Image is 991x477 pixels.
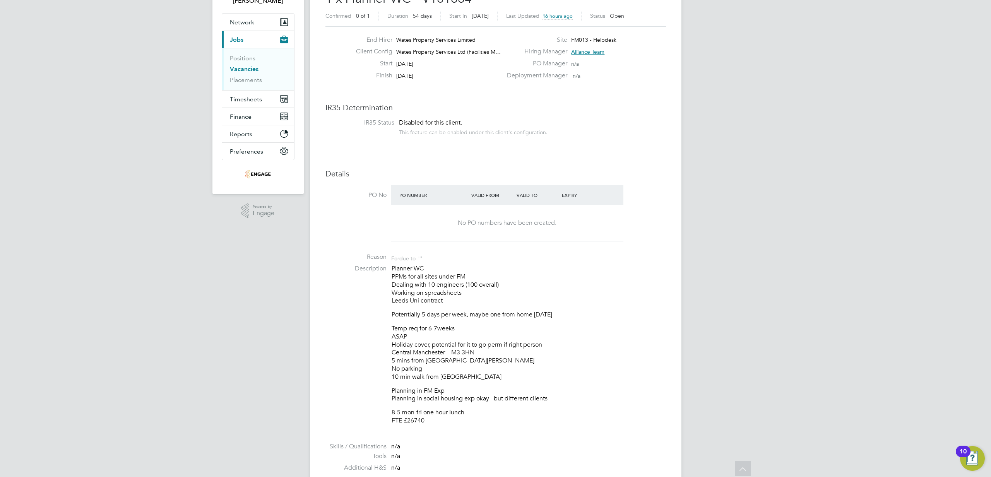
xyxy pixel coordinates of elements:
span: [DATE] [396,72,413,79]
label: Site [502,36,567,44]
label: Reason [325,253,387,261]
label: PO No [325,191,387,199]
p: Potentially 5 days per week, maybe one from home [DATE] [392,311,666,319]
label: Description [325,265,387,273]
label: Deployment Manager [502,72,567,80]
span: [DATE] [472,12,489,19]
label: PO Manager [502,60,567,68]
div: 10 [960,451,967,462]
span: Network [230,19,254,26]
p: 8-5 mon-fri one hour lunch FTE £26740 [392,409,666,425]
label: Status [590,12,605,19]
span: Powered by [253,203,274,210]
div: No PO numbers have been created. [399,219,616,227]
span: n/a [571,60,579,67]
span: n/a [573,72,580,79]
span: n/a [391,443,400,450]
a: Placements [230,76,262,84]
div: Valid From [469,188,515,202]
span: 16 hours ago [543,13,573,19]
span: Finance [230,113,252,120]
a: Vacancies [230,65,258,73]
label: Finish [350,72,392,80]
span: Engage [253,210,274,217]
label: Last Updated [506,12,539,19]
a: Powered byEngage [241,203,274,218]
a: Positions [230,55,255,62]
button: Preferences [222,143,294,160]
button: Open Resource Center, 10 new notifications [960,446,985,471]
span: Reports [230,130,252,138]
button: Reports [222,125,294,142]
span: Wates Property Services Ltd (Facilities M… [396,48,501,55]
label: Confirmed [325,12,351,19]
div: Expiry [560,188,605,202]
span: n/a [391,452,400,460]
button: Network [222,14,294,31]
span: Preferences [230,148,263,155]
div: PO Number [397,188,470,202]
span: n/a [391,464,400,472]
span: Timesheets [230,96,262,103]
button: Jobs [222,31,294,48]
button: Finance [222,108,294,125]
label: Start In [449,12,467,19]
div: For due to "" [391,253,423,262]
p: Planning in FM Exp Planning in social housing exp okay– but different clients [392,387,666,403]
span: Disabled for this client. [399,119,462,127]
label: Start [350,60,392,68]
label: Client Config [350,48,392,56]
button: Timesheets [222,91,294,108]
div: Jobs [222,48,294,90]
label: IR35 Status [333,119,394,127]
span: Alliance Team [571,48,604,55]
label: Duration [387,12,408,19]
span: Open [610,12,624,19]
span: Jobs [230,36,243,43]
p: Planner WC PPMs for all sites under FM Dealing with 10 engineers (100 overall) Working on spreads... [392,265,666,305]
span: [DATE] [396,60,413,67]
span: 0 of 1 [356,12,370,19]
label: Skills / Qualifications [325,443,387,451]
p: Temp req for 6-7weeks ASAP Holiday cover, potential for it to go perm if right person Central Man... [392,325,666,381]
div: Valid To [515,188,560,202]
img: stallionrecruitment-logo-retina.png [245,168,270,180]
span: 54 days [413,12,432,19]
div: This feature can be enabled under this client's configuration. [399,127,548,136]
h3: Details [325,169,666,179]
a: Go to home page [222,168,294,180]
label: Tools [325,452,387,460]
label: Additional H&S [325,464,387,472]
h3: IR35 Determination [325,103,666,113]
span: FM013 - Helpdesk [571,36,616,43]
label: Hiring Manager [502,48,567,56]
span: Wates Property Services Limited [396,36,476,43]
label: End Hirer [350,36,392,44]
